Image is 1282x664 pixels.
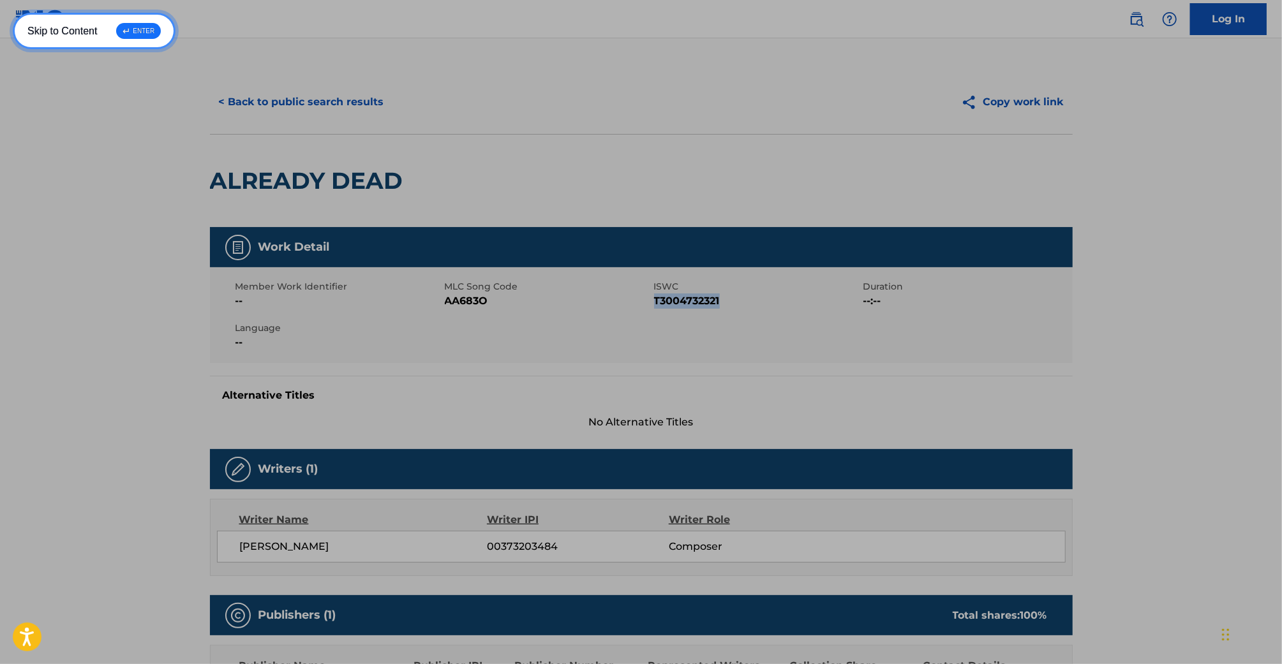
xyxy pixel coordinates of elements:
[258,608,336,623] h5: Publishers (1)
[669,539,834,554] span: Composer
[1129,11,1144,27] img: search
[230,608,246,623] img: Publishers
[654,293,860,309] span: T3004732321
[15,10,64,28] img: MLC Logo
[669,512,834,528] div: Writer Role
[445,280,651,293] span: MLC Song Code
[445,293,651,309] span: AA683O
[258,462,318,476] h5: Writers (1)
[235,335,442,350] span: --
[223,389,1060,402] h5: Alternative Titles
[961,94,983,110] img: Copy work link
[230,462,246,477] img: Writers
[863,280,1070,293] span: Duration
[953,608,1047,623] div: Total shares:
[235,280,442,293] span: Member Work Identifier
[1157,6,1182,32] div: Help
[1162,11,1177,27] img: help
[1124,6,1149,32] a: Public Search
[210,86,393,118] button: < Back to public search results
[230,240,246,255] img: Work Detail
[1190,3,1267,35] a: Log In
[1020,609,1047,621] span: 100 %
[1218,603,1282,664] iframe: Chat Widget
[258,240,330,255] h5: Work Detail
[235,321,442,335] span: Language
[240,539,488,554] span: [PERSON_NAME]
[487,512,669,528] div: Writer IPI
[654,280,860,293] span: ISWC
[863,293,1070,309] span: --:--
[210,166,410,195] h2: ALREADY DEAD
[239,512,488,528] div: Writer Name
[952,86,1073,118] button: Copy work link
[235,293,442,309] span: --
[487,539,668,554] span: 00373203484
[210,415,1073,430] span: No Alternative Titles
[1222,616,1230,654] div: Drag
